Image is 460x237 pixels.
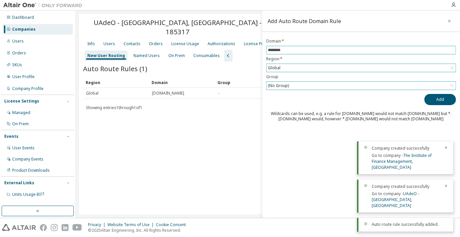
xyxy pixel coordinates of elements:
div: External Links [4,180,34,186]
div: Domain [152,77,212,88]
img: instagram.svg [51,224,58,231]
div: Region [86,77,146,88]
label: Region [266,56,456,62]
div: Users [12,39,24,44]
div: Company Events [12,157,43,162]
button: Add [424,94,456,105]
div: Global [267,64,281,72]
span: UAdeO - [GEOGRAPHIC_DATA], [GEOGRAPHIC_DATA] - 185317 [83,18,272,36]
div: User Events [12,145,35,151]
div: Authorizations [208,41,235,46]
div: Group [217,77,434,88]
div: Users [103,41,115,46]
p: © 2025 Altair Engineering, Inc. All Rights Reserved. [88,227,190,233]
div: Contacts [124,41,140,46]
img: facebook.svg [40,224,47,231]
div: Consumables [193,53,220,58]
div: User Profile [12,74,35,79]
label: Group [266,74,456,79]
div: License Usage [171,41,199,46]
div: Companies [12,27,36,32]
div: (No Group) [267,82,456,90]
div: SKUs [12,62,22,68]
div: License Settings [4,99,39,104]
div: Cookie Consent [156,222,190,227]
div: Named Users [133,53,160,58]
div: Auto route rule successfully added. [372,222,448,227]
div: Orders [12,50,26,56]
div: Wildcards can be used, e.g. a rule for [DOMAIN_NAME] would not match [DOMAIN_NAME] but *.[DOMAIN_... [266,111,456,122]
span: Auto Route Rules (1) [83,64,147,73]
div: Info [87,41,95,46]
img: linkedin.svg [62,224,69,231]
div: Dashboard [12,15,34,20]
span: Go to company - [372,153,432,170]
a: The Institute of Finance Management, [GEOGRAPHIC_DATA] [372,153,432,170]
span: Global [86,91,99,96]
span: - [218,91,219,96]
div: New User Routing [87,53,125,58]
span: Go to company - [372,191,419,208]
img: altair_logo.svg [2,224,36,231]
div: License Priority [244,41,273,46]
div: Product Downloads [12,168,50,173]
img: youtube.svg [72,224,82,231]
a: UAdeO - [GEOGRAPHIC_DATA], [GEOGRAPHIC_DATA] [372,191,419,208]
div: Add Auto Route Domain Rule [268,18,341,24]
div: Events [4,134,18,139]
span: Showing entries 1 through 1 of 1 [86,105,142,110]
div: On Prem [12,121,29,127]
div: Orders [149,41,163,46]
span: Units Usage BI [12,192,44,197]
div: Company created successfully [372,184,440,190]
div: On Prem [168,53,185,58]
div: Company Profile [12,86,43,91]
span: [DOMAIN_NAME] [152,91,184,96]
img: Altair One [3,2,86,9]
div: (No Group) [267,82,290,89]
label: Domain [266,39,456,44]
div: Global [267,64,456,72]
div: Company created successfully [372,145,440,151]
div: Privacy [88,222,107,227]
div: Website Terms of Use [107,222,156,227]
div: Managed [12,110,30,115]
